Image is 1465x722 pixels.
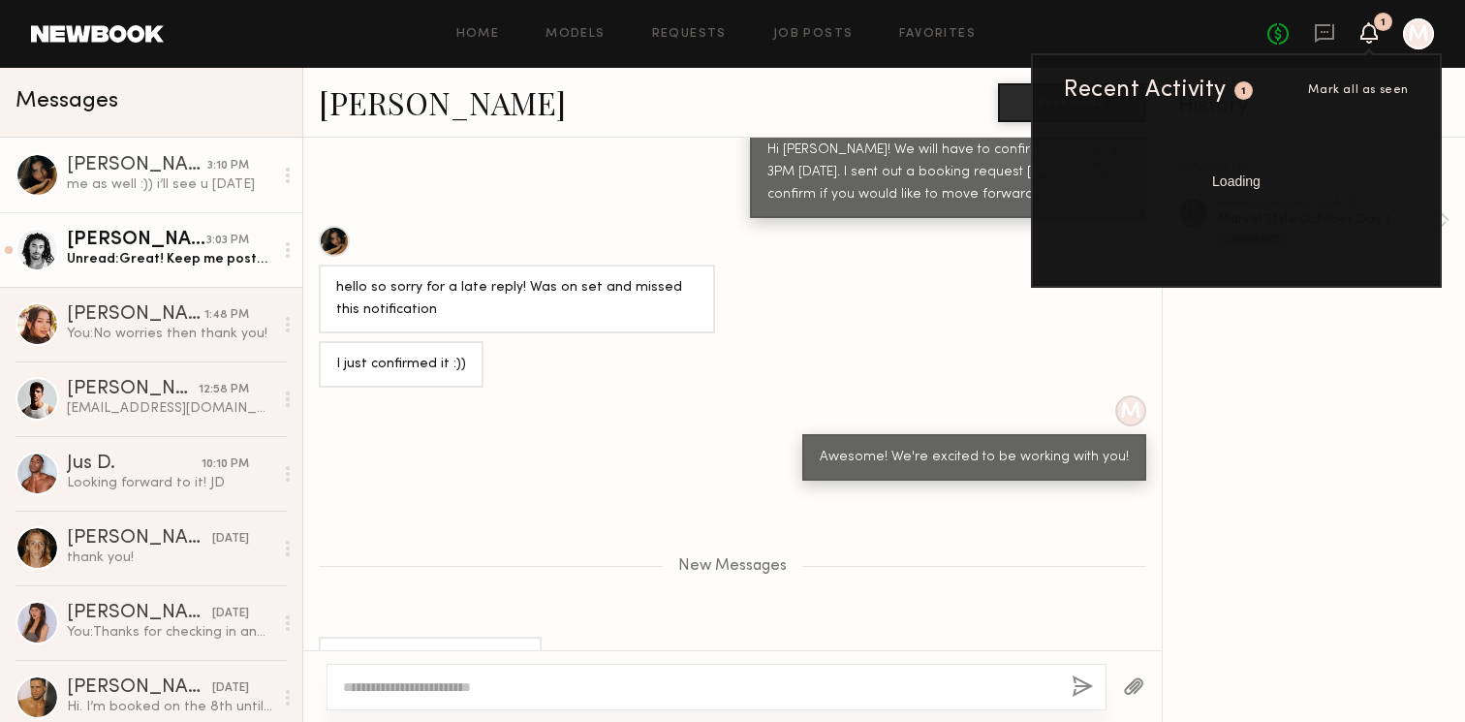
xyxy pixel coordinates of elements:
span: New Messages [678,558,787,575]
a: [PERSON_NAME] [319,81,566,123]
div: [PERSON_NAME] [67,380,199,399]
div: [PERSON_NAME] [67,305,204,325]
div: Jus D. [67,455,202,474]
span: Loading [1212,174,1261,188]
div: [DATE] [212,679,249,698]
span: Messages [16,90,118,112]
div: Hi [PERSON_NAME]! We will have to confirm models by 3PM [DATE]. I sent out a booking request [DAT... [767,140,1129,206]
div: thank you! [67,549,273,567]
div: 3:03 PM [206,232,249,250]
div: hello so sorry for a late reply! Was on set and missed this notification [336,277,698,322]
div: [PERSON_NAME] [67,678,212,698]
div: Awesome! We're excited to be working with you! [820,447,1129,469]
div: [EMAIL_ADDRESS][DOMAIN_NAME] [67,399,273,418]
div: Recent Activity [1064,78,1227,102]
div: Looking forward to it! JD [67,474,273,492]
a: Favorites [899,28,976,41]
a: Book model [998,93,1146,110]
a: Home [456,28,500,41]
a: Job Posts [773,28,854,41]
div: Hi. I’m booked on the 8th until 1pm [67,698,273,716]
div: 1 [1241,86,1247,97]
div: 1:48 PM [204,306,249,325]
div: I just confirmed it :)) [336,354,466,376]
a: M [1403,18,1434,49]
div: [PERSON_NAME] [67,604,212,623]
div: You: Thanks for checking in and yes we'd like to hold! Still confirming a few details with our cl... [67,623,273,642]
div: 1 [1381,17,1386,28]
div: 10:10 PM [202,455,249,474]
div: Unread: Great! Keep me posted on anything that comes up in the meantime, but otherwise I’ll see y... [67,250,273,268]
div: 12:58 PM [199,381,249,399]
div: [PERSON_NAME] [67,529,212,549]
div: [PERSON_NAME] [67,156,207,175]
div: [DATE] [212,530,249,549]
div: [PERSON_NAME] [67,231,206,250]
a: Requests [652,28,727,41]
span: Mark all as seen [1308,84,1409,96]
div: me as well :)) i’ll see u [DATE] [67,175,273,194]
a: Models [545,28,605,41]
button: Book model [998,83,1146,122]
div: You: No worries then thank you! [67,325,273,343]
div: [DATE] [212,605,249,623]
div: me as well :)) i’ll see u [DATE] [336,649,524,672]
div: 3:10 PM [207,157,249,175]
